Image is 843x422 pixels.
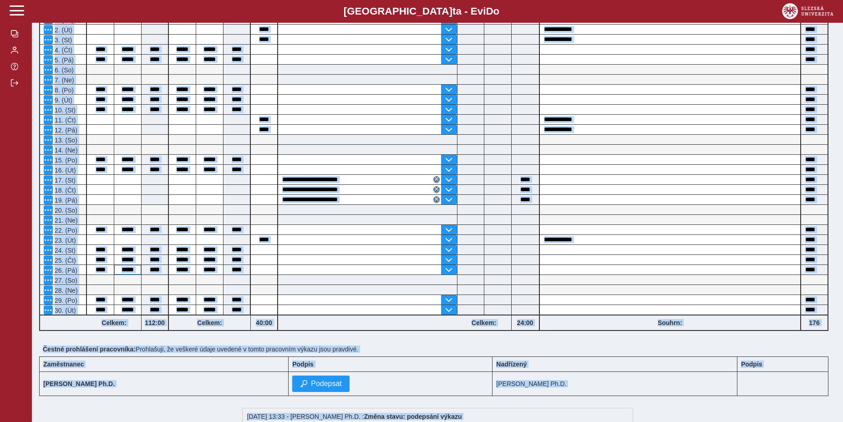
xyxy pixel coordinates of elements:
[53,177,76,184] span: 17. (St)
[457,319,511,326] b: Celkem:
[53,247,76,254] span: 24. (St)
[44,125,53,134] button: Menu
[493,372,737,396] td: [PERSON_NAME] Ph.D.
[44,65,53,74] button: Menu
[44,235,53,244] button: Menu
[53,137,77,144] span: 13. (So)
[493,5,500,17] span: o
[53,267,77,274] span: 26. (Pá)
[87,319,141,326] b: Celkem:
[53,157,77,164] span: 15. (Po)
[169,319,250,326] b: Celkem:
[292,361,314,368] b: Podpis
[53,86,74,94] span: 8. (Po)
[53,127,77,134] span: 12. (Pá)
[44,155,53,164] button: Menu
[44,85,53,94] button: Menu
[142,319,168,326] b: 112:00
[53,16,74,24] span: 1. (Po)
[53,107,76,114] span: 10. (St)
[44,105,53,114] button: Menu
[53,217,78,224] span: 21. (Ne)
[44,35,53,44] button: Menu
[53,167,76,174] span: 16. (Út)
[43,361,84,368] b: Zaměstnanec
[44,145,53,154] button: Menu
[53,76,74,84] span: 7. (Ne)
[53,147,78,154] span: 14. (Ne)
[44,115,53,124] button: Menu
[44,135,53,144] button: Menu
[44,265,53,275] button: Menu
[27,5,816,17] b: [GEOGRAPHIC_DATA] a - Evi
[801,319,828,326] b: 176
[44,45,53,54] button: Menu
[512,319,539,326] b: 24:00
[43,346,136,353] b: Čestné prohlášení pracovníka:
[53,46,72,54] span: 4. (Čt)
[39,342,836,356] div: Prohlašuji, že veškeré údaje uvedené v tomto pracovním výkazu jsou pravdivé.
[44,245,53,254] button: Menu
[53,26,72,34] span: 2. (Út)
[486,5,493,17] span: D
[251,319,277,326] b: 40:00
[44,295,53,305] button: Menu
[43,380,115,387] b: [PERSON_NAME] Ph.D.
[53,197,77,204] span: 19. (Pá)
[44,215,53,224] button: Menu
[53,36,72,44] span: 3. (St)
[44,75,53,84] button: Menu
[44,25,53,34] button: Menu
[44,225,53,234] button: Menu
[53,287,78,294] span: 28. (Ne)
[658,319,682,326] b: Souhrn:
[496,361,527,368] b: Nadřízený
[292,376,350,392] button: Podepsat
[44,305,53,315] button: Menu
[44,275,53,285] button: Menu
[44,175,53,184] button: Menu
[53,237,76,244] span: 23. (Út)
[44,185,53,194] button: Menu
[53,97,72,104] span: 9. (Út)
[44,205,53,214] button: Menu
[53,297,77,304] span: 29. (Po)
[311,380,342,388] span: Podepsat
[364,413,462,420] b: Změna stavu: podepsání výkazu
[44,285,53,295] button: Menu
[44,195,53,204] button: Menu
[53,257,76,264] span: 25. (Čt)
[53,277,77,284] span: 27. (So)
[741,361,762,368] b: Podpis
[53,187,76,194] span: 18. (Čt)
[452,5,456,17] span: t
[53,66,74,74] span: 6. (So)
[53,117,76,124] span: 11. (Čt)
[782,3,833,19] img: logo_web_su.png
[44,255,53,264] button: Menu
[53,56,74,64] span: 5. (Pá)
[44,165,53,174] button: Menu
[44,95,53,104] button: Menu
[53,207,77,214] span: 20. (So)
[44,55,53,64] button: Menu
[53,307,76,314] span: 30. (Út)
[53,227,77,234] span: 22. (Po)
